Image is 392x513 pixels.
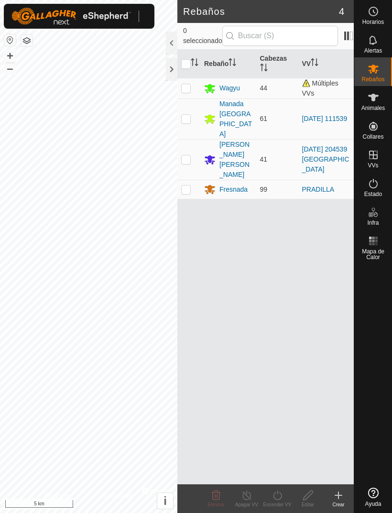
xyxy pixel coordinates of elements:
span: Ayuda [365,501,381,507]
span: Horarios [362,19,384,25]
h2: Rebaños [183,6,339,17]
button: Restablecer Mapa [4,34,16,46]
span: 44 [260,84,268,92]
div: Apagar VV [231,501,262,508]
input: Buscar (S) [222,26,338,46]
div: [PERSON_NAME] [PERSON_NAME] [219,140,252,180]
th: Rebaño [200,50,256,78]
span: VVs [368,163,378,168]
button: – [4,63,16,74]
span: Animales [361,105,385,111]
span: Collares [362,134,383,140]
a: PRADILLA [302,186,335,193]
span: Eliminar [207,502,225,507]
div: Editar [293,501,323,508]
div: Crear [323,501,354,508]
span: Múltiples VVs [302,79,338,97]
button: i [157,493,173,509]
a: [DATE] 111539 [302,115,348,122]
span: 41 [260,155,268,163]
span: Infra [367,220,379,226]
p-sorticon: Activar para ordenar [191,60,198,67]
span: Alertas [364,48,382,54]
span: Mapa de Calor [357,249,390,260]
span: 61 [260,115,268,122]
a: Contáctenos [101,492,133,509]
span: Estado [364,191,382,197]
p-sorticon: Activar para ordenar [311,60,318,67]
div: Wagyu [219,83,240,93]
th: VV [298,50,354,78]
p-sorticon: Activar para ordenar [229,60,236,67]
p-sorticon: Activar para ordenar [260,65,268,73]
span: 4 [339,4,344,19]
a: Ayuda [354,484,392,511]
a: [DATE] 204539 [GEOGRAPHIC_DATA] [302,145,349,173]
span: i [163,494,167,507]
th: Cabezas [256,50,298,78]
div: Manada [GEOGRAPHIC_DATA] [219,99,252,139]
button: Capas del Mapa [21,35,33,46]
div: Fresnada [219,185,248,195]
span: 0 seleccionado [183,26,222,46]
a: Política de Privacidad [44,492,89,509]
span: Rebaños [361,76,384,82]
span: 99 [260,186,268,193]
button: + [4,50,16,62]
img: Logo Gallagher [11,8,131,25]
div: Encender VV [262,501,293,508]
